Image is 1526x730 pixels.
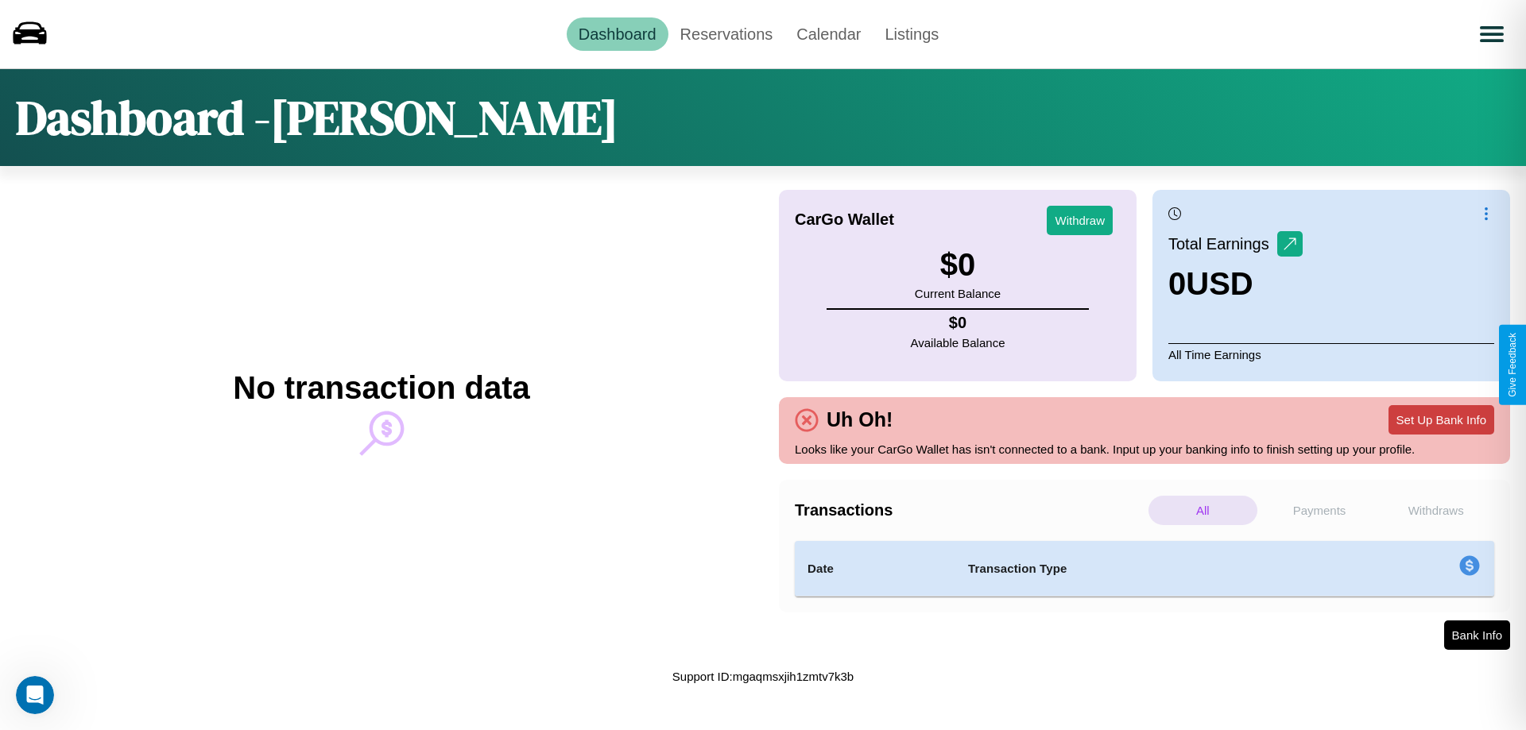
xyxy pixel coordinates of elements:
[1389,405,1494,435] button: Set Up Bank Info
[915,247,1001,283] h3: $ 0
[233,370,529,406] h2: No transaction data
[1148,496,1257,525] p: All
[1265,496,1374,525] p: Payments
[1168,230,1277,258] p: Total Earnings
[795,211,894,229] h4: CarGo Wallet
[795,438,1494,460] p: Looks like your CarGo Wallet has isn't connected to a bank. Input up your banking info to finish ...
[16,85,618,150] h1: Dashboard - [PERSON_NAME]
[784,17,873,51] a: Calendar
[915,283,1001,304] p: Current Balance
[672,666,854,687] p: Support ID: mgaqmsxjih1zmtv7k3b
[567,17,668,51] a: Dashboard
[911,332,1005,353] p: Available Balance
[911,314,1005,332] h4: $ 0
[1470,12,1514,56] button: Open menu
[1047,206,1113,235] button: Withdraw
[1381,496,1490,525] p: Withdraws
[1168,266,1303,302] h3: 0 USD
[808,559,943,578] h4: Date
[1168,343,1494,365] p: All Time Earnings
[668,17,785,51] a: Reservations
[795,501,1144,519] h4: Transactions
[819,408,900,431] h4: Uh Oh!
[16,676,54,714] iframe: Intercom live chat
[968,559,1329,578] h4: Transaction Type
[873,17,951,51] a: Listings
[1507,333,1518,397] div: Give Feedback
[1444,620,1510,650] button: Bank Info
[795,541,1494,597] table: simple table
